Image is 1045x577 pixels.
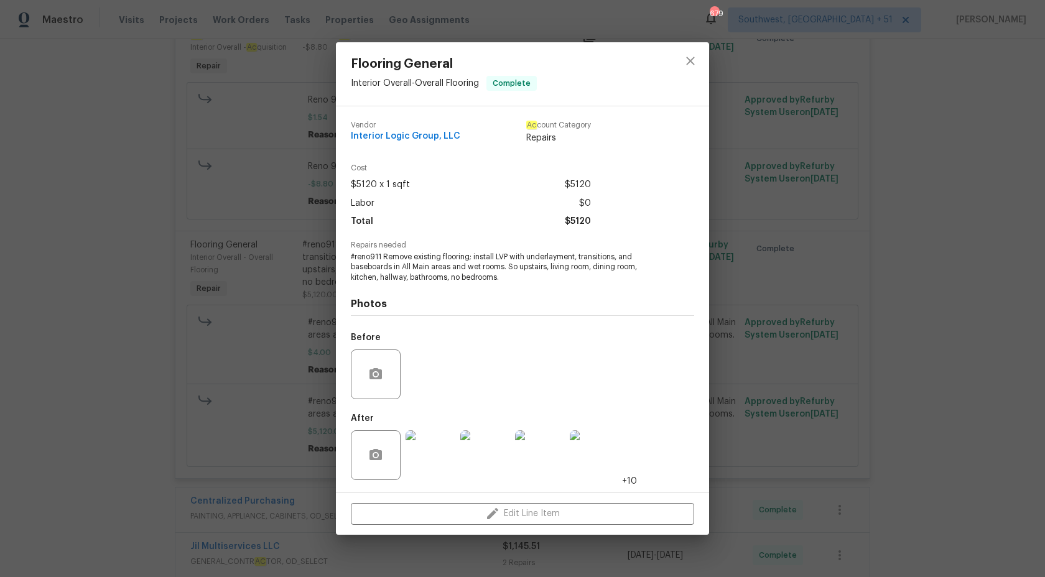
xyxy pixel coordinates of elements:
h5: After [351,414,374,423]
em: Ac [526,121,537,129]
span: Interior Logic Group, LLC [351,132,460,141]
span: Cost [351,164,591,172]
span: Repairs [526,132,591,144]
span: Repairs needed [351,241,694,249]
span: #reno911 Remove existing flooring; install LVP with underlayment, transitions, and baseboards in ... [351,252,660,283]
h5: Before [351,333,381,342]
span: $5120 [565,176,591,194]
span: Total [351,213,373,231]
span: $5120 [565,213,591,231]
h4: Photos [351,298,694,310]
span: Vendor [351,121,460,129]
button: close [676,46,705,76]
span: +10 [622,475,637,487]
span: $0 [579,195,591,213]
span: Flooring General [351,57,537,71]
span: Labor [351,195,374,213]
span: $5120 x 1 sqft [351,176,410,194]
span: Complete [488,77,536,90]
span: Interior Overall - Overall Flooring [351,79,479,88]
div: 679 [710,7,718,20]
span: count Category [526,121,591,129]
